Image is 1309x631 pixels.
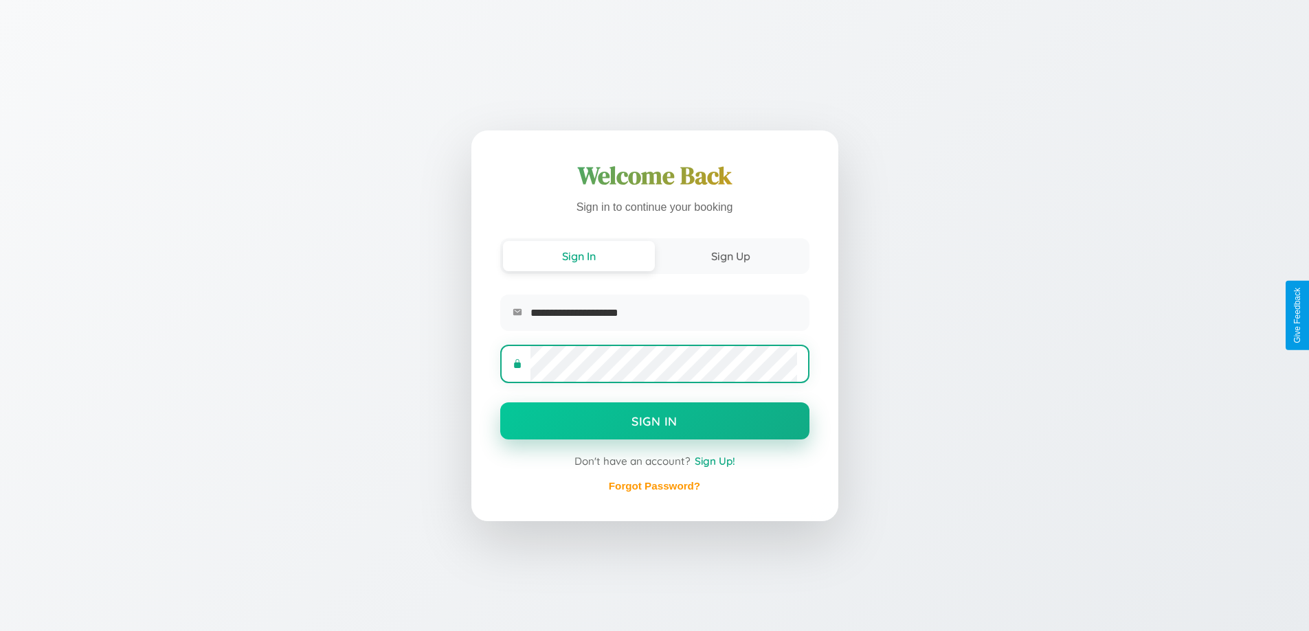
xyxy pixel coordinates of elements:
button: Sign In [500,402,809,439]
h1: Welcome Back [500,159,809,192]
a: Forgot Password? [609,480,700,492]
p: Sign in to continue your booking [500,198,809,218]
button: Sign In [503,241,655,271]
div: Don't have an account? [500,455,809,468]
div: Give Feedback [1293,288,1302,343]
span: Sign Up! [695,455,735,468]
button: Sign Up [655,241,807,271]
